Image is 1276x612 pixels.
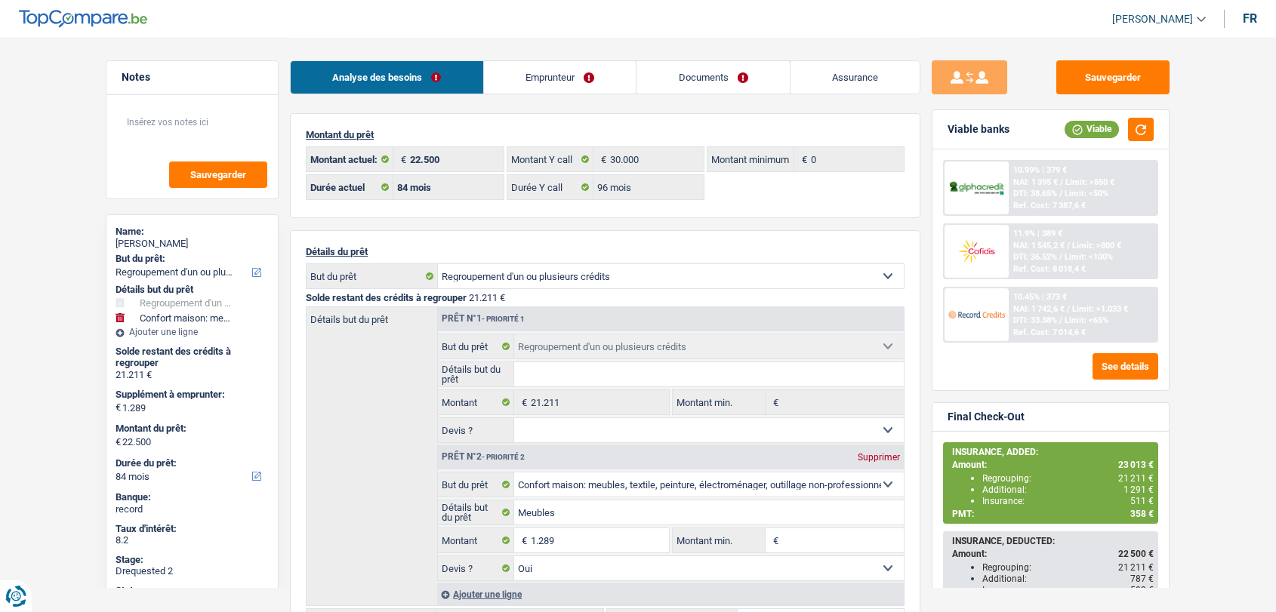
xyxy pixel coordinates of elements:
[636,61,790,94] a: Documents
[1013,264,1086,274] div: Ref. Cost: 8 018,4 €
[1065,315,1108,325] span: Limit: <65%
[1065,121,1119,137] div: Viable
[673,528,765,552] label: Montant min.
[438,556,514,580] label: Devis ?
[982,496,1154,506] div: Insurance:
[116,554,269,566] div: Stage:
[1243,11,1257,26] div: fr
[1067,304,1070,314] span: /
[116,523,269,535] div: Taux d'intérêt:
[1130,585,1154,595] span: 502 €
[1060,177,1063,187] span: /
[952,536,1154,546] div: INSURANCE, DEDUCTED:
[952,460,1154,470] div: Amount:
[482,453,525,461] span: - Priorité 2
[306,292,467,303] span: Solde restant des crédits à regrouper
[948,180,1004,197] img: AlphaCredit
[982,585,1154,595] div: Insurance:
[438,472,514,497] label: But du prêt
[1059,189,1062,198] span: /
[169,161,267,188] button: Sauvegarder
[673,390,765,414] label: Montant min.
[438,418,514,442] label: Devis ?
[1065,177,1114,187] span: Limit: >850 €
[514,390,531,414] span: €
[982,473,1154,484] div: Regrouping:
[1065,189,1108,198] span: Limit: <50%
[116,226,269,238] div: Name:
[1065,252,1113,262] span: Limit: <100%
[1013,201,1086,211] div: Ref. Cost: 7 387,6 €
[507,175,594,199] label: Durée Y call
[122,71,263,84] h5: Notes
[766,528,782,552] span: €
[1130,496,1154,506] span: 511 €
[1013,165,1067,175] div: 10.99% | 379 €
[1072,241,1121,251] span: Limit: >800 €
[484,61,636,94] a: Emprunteur
[707,147,794,171] label: Montant minimum
[469,292,505,303] span: 21.211 €
[982,562,1154,573] div: Regrouping:
[1118,460,1154,470] span: 23 013 €
[948,237,1004,265] img: Cofidis
[1013,252,1057,262] span: DTI: 36.52%
[116,491,269,503] div: Banque:
[116,534,269,546] div: 8.2
[116,585,269,597] div: Status:
[482,315,525,323] span: - Priorité 1
[306,129,905,140] p: Montant du prêt
[438,528,514,552] label: Montant
[306,246,905,257] p: Détails du prêt
[393,147,410,171] span: €
[291,61,483,94] a: Analyse des besoins
[438,500,514,524] label: Détails but du prêt
[1118,473,1154,484] span: 21 211 €
[307,264,438,288] label: But du prêt
[1059,252,1062,262] span: /
[1093,353,1158,380] button: See details
[116,423,266,435] label: Montant du prêt:
[307,307,437,324] label: Détails but du prêt
[1123,484,1154,495] span: 1 291 €
[1056,60,1170,94] button: Sauvegarder
[116,565,269,577] div: Drequested 2
[116,327,269,337] div: Ajouter une ligne
[1013,229,1062,238] div: 11.9% | 389 €
[952,447,1154,457] div: INSURANCE, ADDED:
[438,452,529,462] div: Prêt n°2
[438,314,529,324] div: Prêt n°1
[438,362,514,386] label: Détails but du prêt
[116,369,269,381] div: 21.211 €
[116,284,269,296] div: Détails but du prêt
[1013,177,1058,187] span: NAI: 1 395 €
[1013,189,1057,198] span: DTI: 38.65%
[1013,315,1057,325] span: DTI: 33.38%
[948,300,1004,328] img: Record Credits
[438,390,514,414] label: Montant
[116,436,121,448] span: €
[116,389,266,401] label: Supplément à emprunter:
[438,334,514,358] label: But du prêt
[791,61,920,94] a: Assurance
[1100,7,1206,32] a: [PERSON_NAME]
[514,528,531,552] span: €
[116,253,266,265] label: But du prêt:
[593,147,610,171] span: €
[952,509,1154,519] div: PMT:
[1130,574,1154,584] span: 787 €
[307,175,393,199] label: Durée actuel
[507,147,594,171] label: Montant Y call
[1013,328,1086,337] div: Ref. Cost: 7 014,6 €
[1067,241,1070,251] span: /
[307,147,393,171] label: Montant actuel:
[116,401,121,414] span: €
[982,574,1154,584] div: Additional:
[1013,304,1065,314] span: NAI: 1 742,6 €
[952,549,1154,559] div: Amount:
[1130,509,1154,519] span: 358 €
[437,583,904,605] div: Ajouter une ligne
[794,147,811,171] span: €
[116,238,269,250] div: [PERSON_NAME]
[19,10,147,28] img: TopCompare Logo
